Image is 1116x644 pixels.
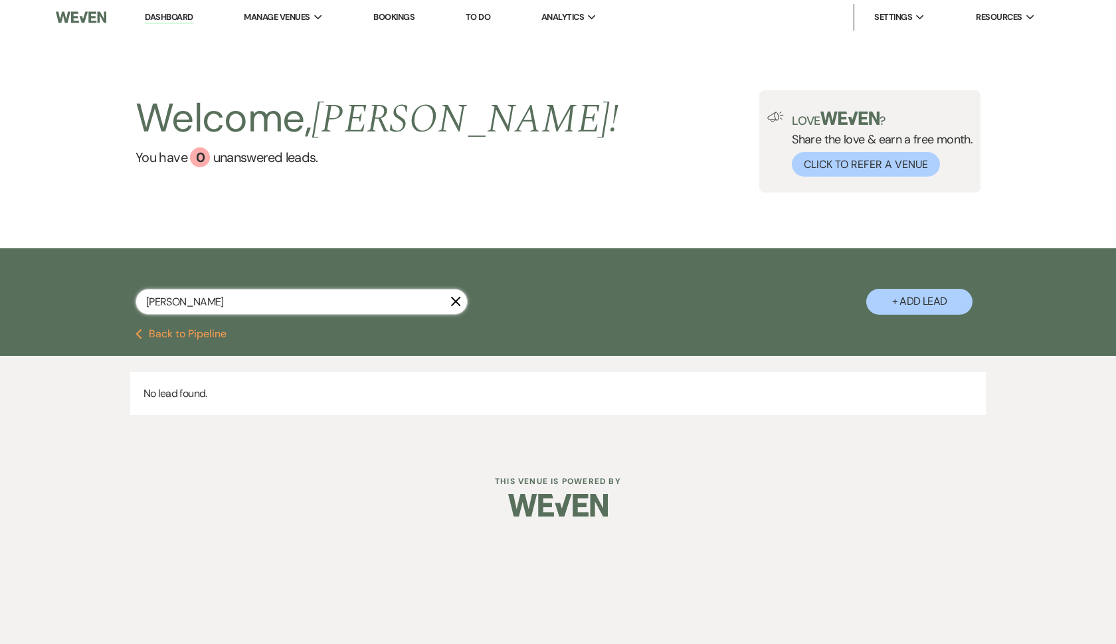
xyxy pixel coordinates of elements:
[312,89,618,150] span: [PERSON_NAME] !
[136,90,618,147] h2: Welcome,
[145,11,193,24] a: Dashboard
[136,147,618,167] a: You have 0 unanswered leads.
[56,3,106,31] img: Weven Logo
[784,112,973,177] div: Share the love & earn a free month.
[866,289,973,315] button: + Add Lead
[190,147,210,167] div: 0
[466,11,490,23] a: To Do
[541,11,584,24] span: Analytics
[130,372,986,416] p: No lead found.
[244,11,310,24] span: Manage Venues
[820,112,880,125] img: weven-logo-green.svg
[792,112,973,127] p: Love ?
[136,289,468,315] input: Search by name, event date, email address or phone number
[136,329,227,339] button: Back to Pipeline
[373,11,415,23] a: Bookings
[508,482,608,528] img: Weven Logo
[976,11,1022,24] span: Resources
[767,112,784,122] img: loud-speaker-illustration.svg
[792,152,940,177] button: Click to Refer a Venue
[874,11,912,24] span: Settings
